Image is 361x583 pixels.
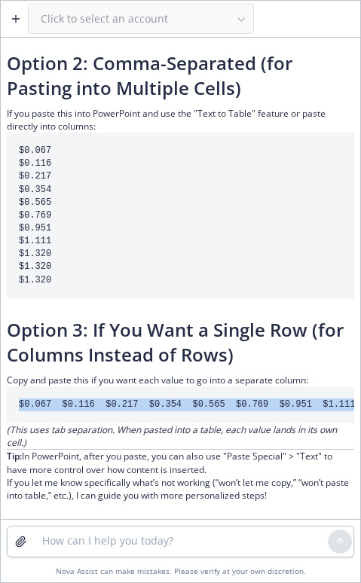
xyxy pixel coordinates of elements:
code: $0.067 $0.116 $0.217 $0.354 $0.565 $0.769 $0.951 $1.111 $1.320 $1.320 $1.320 [19,145,51,285]
button: Create a new chat [4,7,28,31]
h3: Option 3: If You Want a Single Row (for Columns Instead of Rows) [7,317,354,368]
span: Tip: [7,450,22,462]
em: (This uses tab separation. When pasted into a table, each value lands in its own cell.) [7,423,337,449]
div: Nova Assist can make mistakes. Please verify at your own discretion. [7,566,354,576]
p: If you paste this into PowerPoint and use the "Text to Table" feature or paste directly into colu... [7,107,354,133]
p: Copy and paste this if you want each value to go into a separate column: [7,374,354,386]
p: In PowerPoint, after you paste, you can also use "Paste Special" > "Text" to have more control ov... [7,450,354,502]
h3: Option 2: Comma-Separated (for Pasting into Multiple Cells) [7,50,354,101]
